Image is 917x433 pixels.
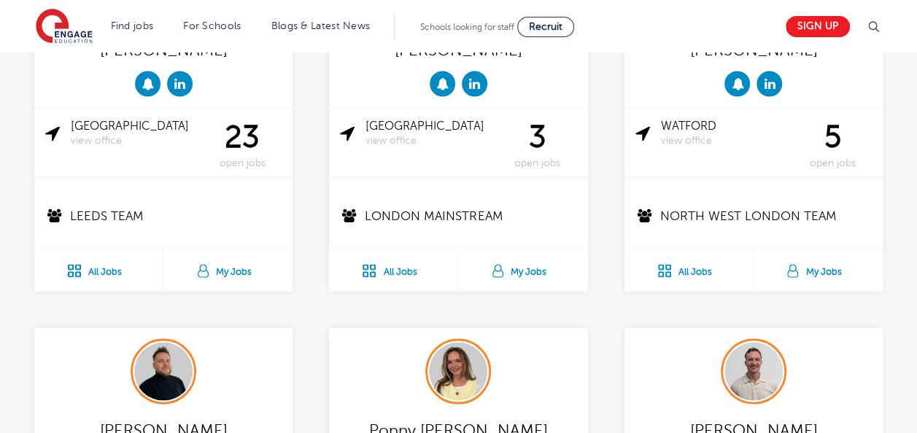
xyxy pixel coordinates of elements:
[624,246,753,291] a: All Jobs
[36,9,93,45] img: Engage Education
[786,16,850,37] a: Sign up
[203,157,282,169] span: open jobs
[529,21,562,32] span: Recruit
[793,119,872,169] div: 5
[71,134,203,147] span: view office
[793,157,872,169] span: open jobs
[71,119,203,147] a: [GEOGRAPHIC_DATA]view office
[661,134,793,147] span: view office
[111,20,154,31] a: Find jobs
[498,119,577,169] div: 3
[517,17,574,37] a: Recruit
[329,246,457,291] a: All Jobs
[458,246,587,291] a: My Jobs
[45,206,284,225] p: Leeds Team
[635,206,874,225] p: North West London Team
[340,206,579,225] p: London Mainstream
[365,119,498,147] a: [GEOGRAPHIC_DATA]view office
[271,20,371,31] a: Blogs & Latest News
[498,157,577,169] span: open jobs
[365,134,498,147] span: view office
[754,246,883,291] a: My Jobs
[34,246,163,291] a: All Jobs
[163,246,293,291] a: My Jobs
[661,119,793,147] a: Watfordview office
[420,22,514,32] span: Schools looking for staff
[203,119,282,169] div: 23
[183,20,241,31] a: For Schools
